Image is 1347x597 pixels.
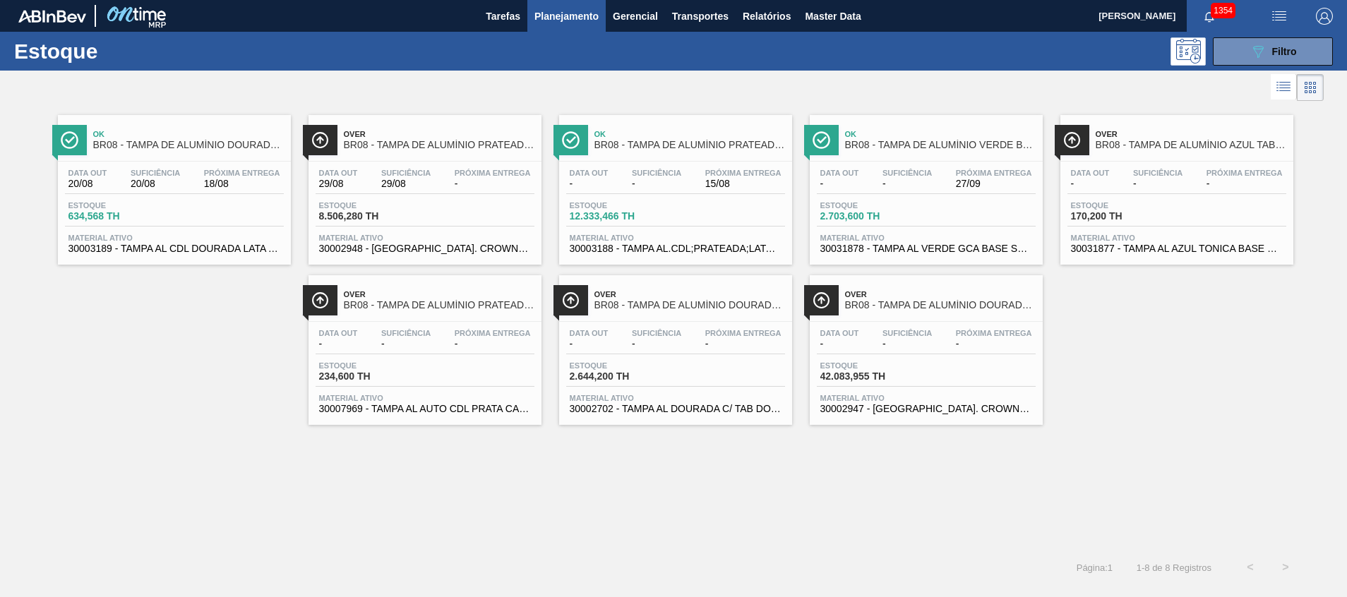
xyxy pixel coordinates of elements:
[613,8,658,25] span: Gerencial
[298,265,549,425] a: ÍconeOverBR08 - TAMPA DE ALUMÍNIO PRATEADA CANPACK CDLData out-Suficiência-Próxima Entrega-Estoqu...
[534,8,599,25] span: Planejamento
[319,211,418,222] span: 8.506,280 TH
[455,339,531,349] span: -
[845,290,1036,298] span: Over
[455,179,531,189] span: -
[14,43,225,59] h1: Estoque
[1133,169,1183,177] span: Suficiência
[799,265,1050,425] a: ÍconeOverBR08 - TAMPA DE ALUMÍNIO DOURADA CROWN ISEData out-Suficiência-Próxima Entrega-Estoque42...
[18,10,86,23] img: TNhmsLtSVTkK8tSr43FrP2fwEKptu5GPRR3wAAAABJRU5ErkJggg==
[319,339,358,349] span: -
[68,211,167,222] span: 634,568 TH
[805,8,861,25] span: Master Data
[486,8,520,25] span: Tarefas
[820,234,1032,242] span: Material ativo
[570,243,782,254] span: 30003188 - TAMPA AL.CDL;PRATEADA;LATA-AUTOMATICA;
[632,329,681,337] span: Suficiência
[47,104,298,265] a: ÍconeOkBR08 - TAMPA DE ALUMÍNIO DOURADA BALL CDLData out20/08Suficiência20/08Próxima Entrega18/08...
[820,169,859,177] span: Data out
[319,394,531,402] span: Material ativo
[1071,179,1110,189] span: -
[820,361,919,370] span: Estoque
[956,329,1032,337] span: Próxima Entrega
[311,291,329,309] img: Ícone
[1207,169,1283,177] span: Próxima Entrega
[570,169,609,177] span: Data out
[820,243,1032,254] span: 30031878 - TAMPA AL VERDE GCA BASE SOLVENTE
[381,339,431,349] span: -
[1133,179,1183,189] span: -
[1071,169,1110,177] span: Data out
[813,131,830,149] img: Ícone
[319,371,418,382] span: 234,600 TH
[1271,74,1297,101] div: Visão em Lista
[344,290,534,298] span: Over
[1071,243,1283,254] span: 30031877 - TAMPA AL AZUL TONICA BASE SOLVENTE
[882,339,932,349] span: -
[594,300,785,310] span: BR08 - TAMPA DE ALUMÍNIO DOURADA TAB DOURADO
[562,291,580,309] img: Ícone
[381,169,431,177] span: Suficiência
[845,300,1036,310] span: BR08 - TAMPA DE ALUMÍNIO DOURADA CROWN ISE
[549,104,799,265] a: ÍconeOkBR08 - TAMPA DE ALUMÍNIO PRATEADA BALL CDLData out-Suficiência-Próxima Entrega15/08Estoque...
[956,179,1032,189] span: 27/09
[570,179,609,189] span: -
[204,179,280,189] span: 18/08
[1187,6,1232,26] button: Notificações
[68,234,280,242] span: Material ativo
[68,179,107,189] span: 20/08
[319,179,358,189] span: 29/08
[632,179,681,189] span: -
[344,140,534,150] span: BR08 - TAMPA DE ALUMÍNIO PRATEADA CROWN ISE
[344,300,534,310] span: BR08 - TAMPA DE ALUMÍNIO PRATEADA CANPACK CDL
[1050,104,1300,265] a: ÍconeOverBR08 - TAMPA DE ALUMÍNIO AZUL TAB AZUL BALLData out-Suficiência-Próxima Entrega-Estoque1...
[570,234,782,242] span: Material ativo
[570,201,669,210] span: Estoque
[672,8,729,25] span: Transportes
[319,404,531,414] span: 30007969 - TAMPA AL AUTO CDL PRATA CANPACK
[570,211,669,222] span: 12.333,466 TH
[570,404,782,414] span: 30002702 - TAMPA AL DOURADA C/ TAB DOURADO
[455,169,531,177] span: Próxima Entrega
[570,329,609,337] span: Data out
[845,130,1036,138] span: Ok
[1071,211,1170,222] span: 170,200 TH
[319,243,531,254] span: 30002948 - TAMPA AL. CROWN; PRATA; ISE
[845,140,1036,150] span: BR08 - TAMPA DE ALUMÍNIO VERDE BALL
[705,169,782,177] span: Próxima Entrega
[68,169,107,177] span: Data out
[344,130,534,138] span: Over
[549,265,799,425] a: ÍconeOverBR08 - TAMPA DE ALUMÍNIO DOURADA TAB DOURADOData out-Suficiência-Próxima Entrega-Estoque...
[956,339,1032,349] span: -
[594,140,785,150] span: BR08 - TAMPA DE ALUMÍNIO PRATEADA BALL CDL
[93,140,284,150] span: BR08 - TAMPA DE ALUMÍNIO DOURADA BALL CDL
[820,404,1032,414] span: 30002947 - TAMPA AL. CROWN; DOURADA; ISE
[594,130,785,138] span: Ok
[68,243,280,254] span: 30003189 - TAMPA AL CDL DOURADA LATA AUTOMATICA
[799,104,1050,265] a: ÍconeOkBR08 - TAMPA DE ALUMÍNIO VERDE BALLData out-Suficiência-Próxima Entrega27/09Estoque2.703,6...
[1071,234,1283,242] span: Material ativo
[820,394,1032,402] span: Material ativo
[570,394,782,402] span: Material ativo
[705,339,782,349] span: -
[1134,562,1211,573] span: 1 - 8 de 8 Registros
[1316,8,1333,25] img: Logout
[570,361,669,370] span: Estoque
[1233,550,1268,585] button: <
[820,201,919,210] span: Estoque
[381,329,431,337] span: Suficiência
[820,339,859,349] span: -
[882,179,932,189] span: -
[820,211,919,222] span: 2.703,600 TH
[705,329,782,337] span: Próxima Entrega
[632,339,681,349] span: -
[956,169,1032,177] span: Próxima Entrega
[1171,37,1206,66] div: Pogramando: nenhum usuário selecionado
[570,339,609,349] span: -
[632,169,681,177] span: Suficiência
[93,130,284,138] span: Ok
[594,290,785,298] span: Over
[1271,8,1288,25] img: userActions
[1071,201,1170,210] span: Estoque
[298,104,549,265] a: ÍconeOverBR08 - TAMPA DE ALUMÍNIO PRATEADA CROWN ISEData out29/08Suficiência29/08Próxima Entrega-...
